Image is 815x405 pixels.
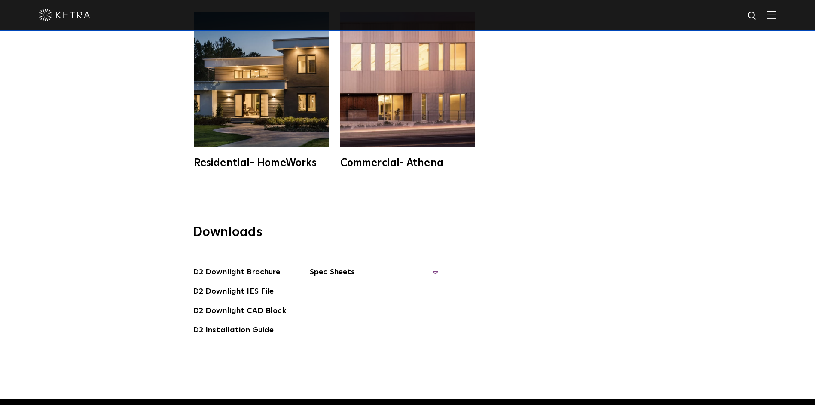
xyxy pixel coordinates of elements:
span: Spec Sheets [310,266,439,285]
img: athena-square [340,12,475,147]
a: Residential- HomeWorks [193,12,330,168]
img: ketra-logo-2019-white [39,9,90,21]
img: search icon [747,11,758,21]
a: D2 Downlight CAD Block [193,305,286,319]
img: Hamburger%20Nav.svg [767,11,776,19]
img: homeworks_hero [194,12,329,147]
a: Commercial- Athena [339,12,476,168]
a: D2 Downlight Brochure [193,266,281,280]
a: D2 Installation Guide [193,324,274,338]
div: Commercial- Athena [340,158,475,168]
h3: Downloads [193,224,623,246]
a: D2 Downlight IES File [193,285,274,299]
div: Residential- HomeWorks [194,158,329,168]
